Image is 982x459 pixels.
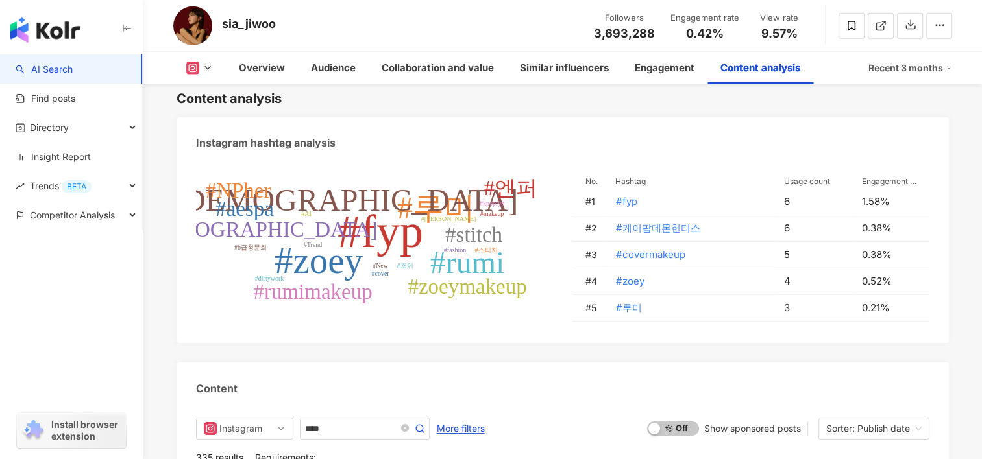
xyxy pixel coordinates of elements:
div: # 3 [585,248,605,262]
button: #zoey [615,268,645,294]
div: Engagement rate [670,12,739,25]
span: Directory [30,113,69,142]
div: Show sponsored posts [704,423,801,434]
td: 1.58% [852,189,929,215]
div: 0.52% [862,274,916,288]
tspan: #엔퍼 [484,176,537,200]
span: Install browser extension [51,419,122,442]
tspan: #[GEOGRAPHIC_DATA] [148,218,377,241]
td: 0.38% [852,215,929,242]
a: Insight Report [16,150,91,163]
div: Content analysis [720,60,800,76]
tspan: #fyp [338,206,423,257]
td: #zoey [605,268,774,295]
span: Competitor Analysis [30,200,115,230]
span: #fyp [616,194,637,209]
div: 1.58% [862,194,916,209]
div: 6 [784,194,852,209]
div: 0.38% [862,248,916,262]
tspan: #Trend [303,241,322,248]
div: Instagram hashtag analysis [196,135,336,150]
a: chrome extensionInstall browser extension [17,413,126,448]
th: No. [572,174,605,189]
td: #케이팝데몬헌터스 [605,215,774,242]
td: 0.38% [852,242,929,268]
img: chrome extension [21,420,45,441]
span: #zoey [616,274,644,288]
span: More filters [437,418,485,439]
div: Instagram [219,418,262,439]
span: 3,693,288 [594,27,655,40]
button: #케이팝데몬헌터스 [615,215,701,241]
span: #케이팝데몬헌터스 [616,221,700,235]
td: 0.52% [852,268,929,295]
span: 9.57% [761,27,798,40]
div: Overview [239,60,285,76]
th: Hashtag [605,174,774,189]
tspan: #조이 [397,262,413,269]
div: Content analysis [177,89,282,108]
tspan: #[PERSON_NAME] [421,215,475,222]
tspan: #fashion [443,246,465,253]
img: KOL Avatar [173,6,212,45]
a: searchAI Search [16,63,73,76]
tspan: #AI [301,210,312,217]
div: Followers [594,12,655,25]
tspan: #[DEMOGRAPHIC_DATA] [156,183,517,217]
img: logo [10,17,80,43]
tspan: #zoey [274,240,363,281]
span: rise [16,182,25,191]
tspan: #cover [371,270,389,277]
div: 3 [784,301,852,315]
div: # 2 [585,221,605,235]
div: 0.21% [862,301,916,315]
button: #fyp [615,189,638,215]
div: # 4 [585,274,605,288]
div: 6 [784,221,852,235]
tspan: #makeup [480,210,504,217]
div: Engagement [635,60,694,76]
th: Usage count [774,174,852,189]
div: sia_jiwoo [222,16,276,32]
tspan: #dirtywork [254,275,283,282]
tspan: #rumimakeup [253,280,372,303]
div: 4 [784,274,852,288]
tspan: #zoeymakeup [408,275,526,298]
a: Find posts [16,92,75,105]
span: #루미 [616,301,642,315]
td: #루미 [605,295,774,322]
div: Content [196,381,238,395]
tspan: #스티치 [474,246,497,253]
button: More filters [436,418,485,438]
div: Collaboration and value [382,60,494,76]
div: 0.38% [862,221,916,235]
button: #covermakeup [615,242,686,268]
span: 0.42% [686,27,724,40]
div: # 5 [585,301,605,315]
div: BETA [62,180,92,193]
span: close-circle [401,422,409,434]
span: close-circle [401,424,409,432]
tspan: #NPher [205,179,271,202]
div: 5 [784,248,852,262]
div: Audience [311,60,356,76]
span: Trends [30,171,92,200]
div: # 1 [585,194,605,209]
div: View rate [755,12,804,25]
tspan: #aespa [215,197,274,220]
tspan: #rumi [430,245,504,279]
td: #covermakeup [605,242,774,268]
div: Recent 3 months [868,58,952,78]
tspan: #b급청문회 [234,244,267,251]
th: Engagement rate [852,174,929,189]
td: #fyp [605,189,774,215]
div: Similar influencers [520,60,609,76]
tspan: #kpopfyp [479,200,504,207]
tspan: #New [373,262,389,269]
button: #루미 [615,295,643,321]
tspan: #stitch [445,223,502,246]
span: #covermakeup [616,248,685,262]
td: 0.21% [852,295,929,322]
div: Sorter: Publish date [826,418,910,439]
